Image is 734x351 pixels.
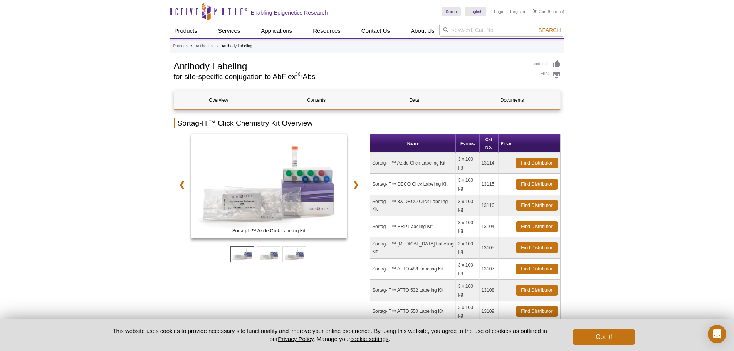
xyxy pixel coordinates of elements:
[370,174,456,195] td: Sortag-IT™ DBCO Click Labeling Kit
[456,174,479,195] td: 3 x 100 µg
[532,60,561,68] a: Feedback
[507,7,508,16] li: |
[191,134,347,238] img: Sortag-IT™ Azide Click Labeling Kit
[480,174,499,195] td: 13115
[516,264,558,274] a: Find Distributor
[213,24,245,38] a: Services
[357,24,395,38] a: Contact Us
[99,327,561,343] p: This website uses cookies to provide necessary site functionality and improve your online experie...
[439,24,564,37] input: Keyword, Cat. No.
[193,227,345,235] span: Sortag-IT™ Azide Click Labeling Kit
[217,44,219,48] li: »
[465,7,486,16] a: English
[456,280,479,301] td: 3 x 100 µg
[516,200,558,211] a: Find Distributor
[494,9,504,14] a: Login
[516,158,558,168] a: Find Distributor
[190,44,193,48] li: »
[173,43,188,50] a: Products
[510,9,526,14] a: Register
[251,9,328,16] h2: Enabling Epigenetics Research
[536,27,563,34] button: Search
[348,176,364,193] a: ❯
[370,237,456,259] td: Sortag-IT™ [MEDICAL_DATA] Labeling Kit
[174,91,263,109] a: Overview
[456,301,479,322] td: 3 x 100 µg
[468,91,557,109] a: Documents
[538,27,561,33] span: Search
[480,301,499,322] td: 13109
[296,71,300,77] sup: ®
[480,216,499,237] td: 13104
[174,176,190,193] a: ❮
[272,91,361,109] a: Contents
[370,280,456,301] td: Sortag-IT™ ATTO 532 Labeling Kit
[532,70,561,79] a: Print
[480,153,499,174] td: 13114
[174,60,524,71] h1: Antibody Labeling
[370,91,459,109] a: Data
[174,73,524,80] h2: for site-specific conjugation to AbFlex rAbs
[370,195,456,216] td: Sortag-IT™ 3X DBCO Click Labeling Kit
[456,216,479,237] td: 3 x 100 µg
[191,134,347,240] a: Sortag-IT™ Azide Click Labeling Kit
[370,259,456,280] td: Sortag-IT™ ATTO 488 Labeling Kit
[406,24,439,38] a: About Us
[456,237,479,259] td: 3 x 100 µg
[278,336,313,342] a: Privacy Policy
[456,195,479,216] td: 3 x 100 µg
[308,24,345,38] a: Resources
[480,280,499,301] td: 13108
[573,329,635,345] button: Got it!
[174,118,561,128] h2: Sortag-IT™ Click Chemistry Kit Overview
[442,7,461,16] a: Korea
[370,153,456,174] td: Sortag-IT™ Azide Click Labeling Kit
[516,179,558,190] a: Find Distributor
[456,259,479,280] td: 3 x 100 µg
[350,336,388,342] button: cookie settings
[222,44,252,48] li: Antibody Labeling
[256,24,297,38] a: Applications
[516,242,558,253] a: Find Distributor
[516,285,558,296] a: Find Distributor
[480,134,499,153] th: Cat No.
[195,43,213,50] a: Antibodies
[516,221,558,232] a: Find Distributor
[499,134,514,153] th: Price
[170,24,202,38] a: Products
[533,9,547,14] a: Cart
[370,134,456,153] th: Name
[370,216,456,237] td: Sortag-IT™ HRP Labeling Kit
[516,306,558,317] a: Find Distributor
[533,9,537,13] img: Your Cart
[533,7,564,16] li: (0 items)
[480,237,499,259] td: 13105
[370,301,456,322] td: Sortag-IT™ ATTO 550 Labeling Kit
[480,259,499,280] td: 13107
[708,325,726,343] div: Open Intercom Messenger
[456,153,479,174] td: 3 x 100 µg
[456,134,479,153] th: Format
[480,195,499,216] td: 13116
